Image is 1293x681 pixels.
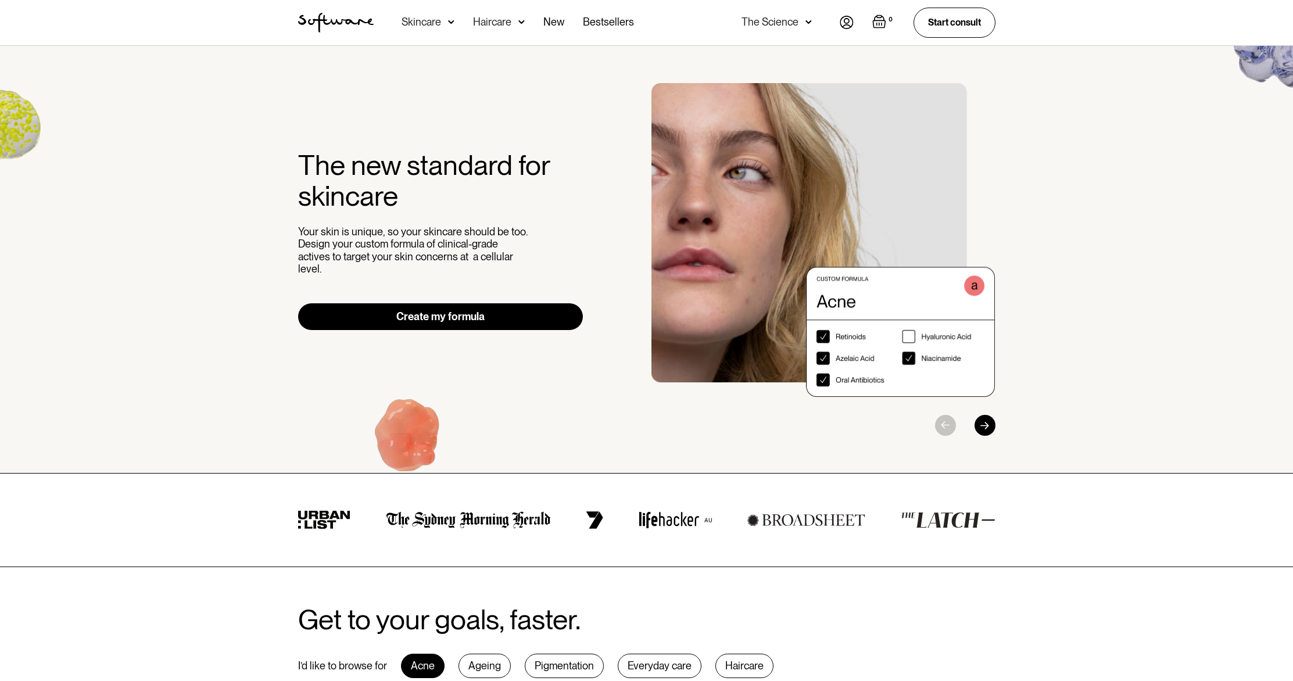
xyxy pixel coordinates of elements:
[402,16,441,28] div: Skincare
[872,15,895,31] a: Open empty cart
[336,370,481,512] img: Hydroquinone (skin lightening agent)
[914,8,995,37] a: Start consult
[298,511,351,529] img: urban list logo
[459,654,511,678] div: Ageing
[742,16,798,28] div: The Science
[298,150,583,212] h2: The new standard for skincare
[886,15,895,25] div: 0
[298,604,581,635] h2: Get to your goals, faster.
[473,16,511,28] div: Haircare
[298,13,374,33] img: Software Logo
[747,514,865,526] img: broadsheet logo
[298,303,583,330] a: Create my formula
[518,16,525,28] img: arrow down
[401,654,445,678] div: Acne
[901,512,995,528] img: the latch logo
[715,654,773,678] div: Haircare
[298,660,387,672] div: I’d like to browse for
[298,225,531,275] p: Your skin is unique, so your skincare should be too. Design your custom formula of clinical-grade...
[805,16,812,28] img: arrow down
[386,511,551,529] img: the Sydney morning herald logo
[525,654,604,678] div: Pigmentation
[975,415,995,436] div: Next slide
[651,83,995,397] div: 1 / 3
[618,654,701,678] div: Everyday care
[448,16,454,28] img: arrow down
[298,13,374,33] a: home
[639,511,712,529] img: lifehacker logo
